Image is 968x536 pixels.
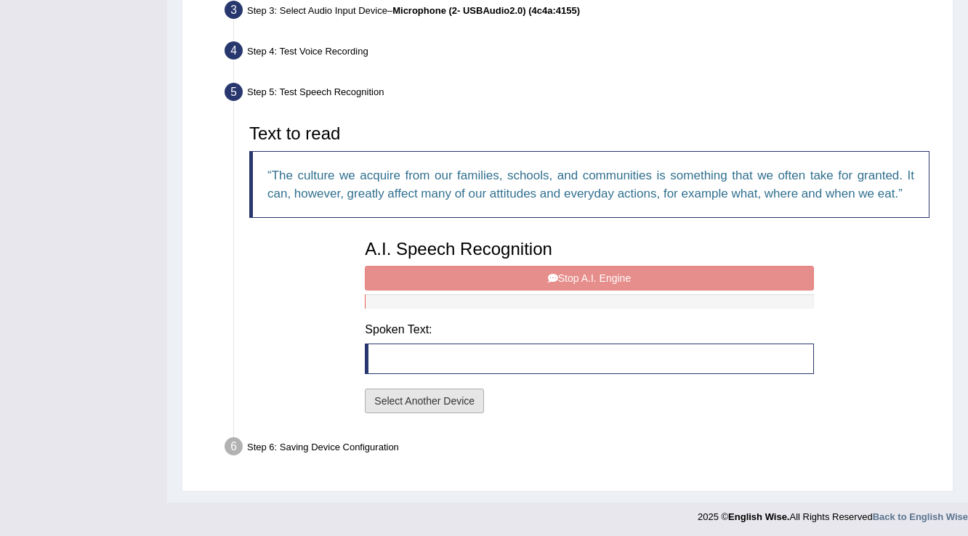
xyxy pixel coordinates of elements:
h4: Spoken Text: [365,323,813,336]
div: Step 5: Test Speech Recognition [218,78,946,110]
strong: English Wise. [728,511,789,522]
h3: Text to read [249,124,929,143]
button: Select Another Device [365,389,484,413]
span: – [387,5,580,16]
div: Step 4: Test Voice Recording [218,37,946,69]
h3: A.I. Speech Recognition [365,240,813,259]
div: 2025 © All Rights Reserved [698,503,968,524]
b: Microphone (2- USBAudio2.0) (4c4a:4155) [392,5,580,16]
a: Back to English Wise [873,511,968,522]
div: Step 6: Saving Device Configuration [218,433,946,465]
q: The culture we acquire from our families, schools, and communities is something that we often tak... [267,168,914,200]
